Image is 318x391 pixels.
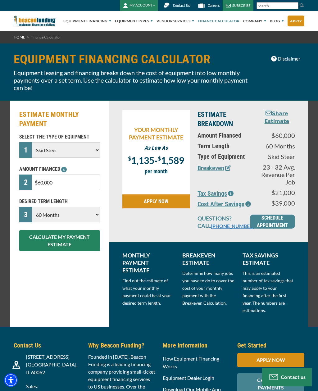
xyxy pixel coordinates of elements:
p: - [125,155,187,165]
a: HOME [14,35,25,39]
img: Beacon Funding location [12,361,20,369]
p: $39,000 [259,199,295,207]
span: 1,589 [161,155,184,166]
h5: More Information [163,341,230,350]
span: $ [158,155,161,162]
span: Careers [208,3,220,8]
input: Search [257,2,298,9]
button: Cost After Savings [198,199,251,209]
p: Type of Equipment [198,153,251,160]
span: Contact us [281,374,306,380]
p: Find out the estimate of what your monthly payment could be at your desired term length. [122,277,175,307]
div: 1 [19,142,32,158]
p: BREAKEVEN ESTIMATE [182,252,235,266]
p: Skid Steer [259,153,295,160]
p: per month [125,168,187,175]
div: 2 [19,175,32,190]
p: SELECT THE TYPE OF EQUIPMENT [19,133,100,141]
p: Amount Financed [198,132,251,139]
p: $60,000 [259,132,295,139]
span: Disclaimer [278,55,300,62]
p: DESIRED TERM LENGTH [19,198,100,205]
span: [STREET_ADDRESS] [GEOGRAPHIC_DATA], IL 60062 [26,354,77,375]
p: Equipment leasing and financing breaks down the cost of equipment into low monthly payments over ... [14,69,255,91]
div: Accessibility Menu [4,373,18,387]
p: This is an estimated number of tax savings that may apply to your financing after the first year.... [243,270,295,314]
h5: Why Beacon Funding? [88,341,155,350]
input: $ [32,175,100,190]
div: APPLY NOW [237,353,304,367]
p: Term Length [198,142,251,150]
span: $ [128,155,131,162]
a: Company [243,11,266,31]
a: Vendor Services [157,11,194,31]
h5: Get Started [237,341,304,350]
div: 3 [19,207,32,222]
span: Contact Us [173,3,190,8]
p: QUESTIONS? CALL [198,215,243,230]
button: Disclaimer [267,53,304,65]
p: MONTHLY PAYMENT ESTIMATE [122,252,175,274]
span: 1,135 [131,155,154,166]
a: Blog [270,11,284,31]
a: Apply [288,16,304,26]
a: SCHEDULE APPOINTMENT [250,215,295,229]
button: Tax Savings [198,189,234,198]
a: APPLY NOW [237,357,304,363]
a: Equipment Financing [63,11,111,31]
span: Finance Calculator [30,35,61,39]
p: ESTIMATE BREAKDOWN [198,110,251,129]
a: APPLY NOW [122,194,190,208]
a: Clear search text [292,3,297,8]
a: Equipment Dealer Login [163,375,214,381]
h2: ESTIMATE MONTHLY PAYMENT [19,110,100,129]
img: Search [299,3,304,8]
h1: EQUIPMENT FINANCING CALCULATOR [14,53,255,66]
p: $21,000 [259,189,295,196]
p: YOUR MONTHLY PAYMENT ESTIMATE [125,126,187,141]
p: Determine how many jobs you have to do to cover the cost of your monthly payment with the Breakev... [182,270,235,307]
a: Equipment Types [115,11,153,31]
p: 60 Months [259,142,295,150]
p: As Low As [125,144,187,152]
a: call (847) 897-2499 [211,223,254,229]
p: TAX SAVINGS ESTIMATE [243,252,295,266]
h5: Contact Us [14,341,81,350]
button: CALCULATE MY PAYMENT ESTIMATE [19,230,100,251]
button: Contact us [262,368,312,386]
a: How Equipment Financing Works [163,356,219,369]
img: Beacon Funding Corporation logo [14,11,56,31]
button: Share Estimate [259,110,295,125]
a: Finance Calculator [198,11,239,31]
p: 23 - 32 Avg. Revenue Per Job [259,163,295,186]
p: AMOUNT FINANCED [19,166,100,173]
a: CALCULATE PAYMENTS [237,384,304,390]
button: Breakeven [198,163,231,173]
